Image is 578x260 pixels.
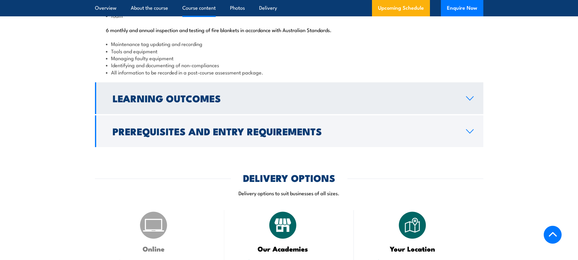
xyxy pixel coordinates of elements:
[95,82,483,114] a: Learning Outcomes
[243,173,335,182] h2: DELIVERY OPTIONS
[95,189,483,196] p: Delivery options to suit businesses of all sizes.
[106,40,472,47] li: Maintenance tag updating and recording
[106,48,472,54] li: Tools and equipment
[113,94,456,102] h2: Learning Outcomes
[106,69,472,76] li: All information to be recorded in a post-course assessment package.
[110,245,197,252] h3: Online
[106,54,472,61] li: Managing faulty equipment
[239,245,326,252] h3: Our Academies
[106,61,472,68] li: Identifying and documenting of non-compliances
[95,115,483,147] a: Prerequisites and Entry Requirements
[369,245,456,252] h3: Your Location
[113,127,456,135] h2: Prerequisites and Entry Requirements
[106,27,472,33] p: 6 monthly and annual inspection and testing of fire blankets in accordance with Australian Standa...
